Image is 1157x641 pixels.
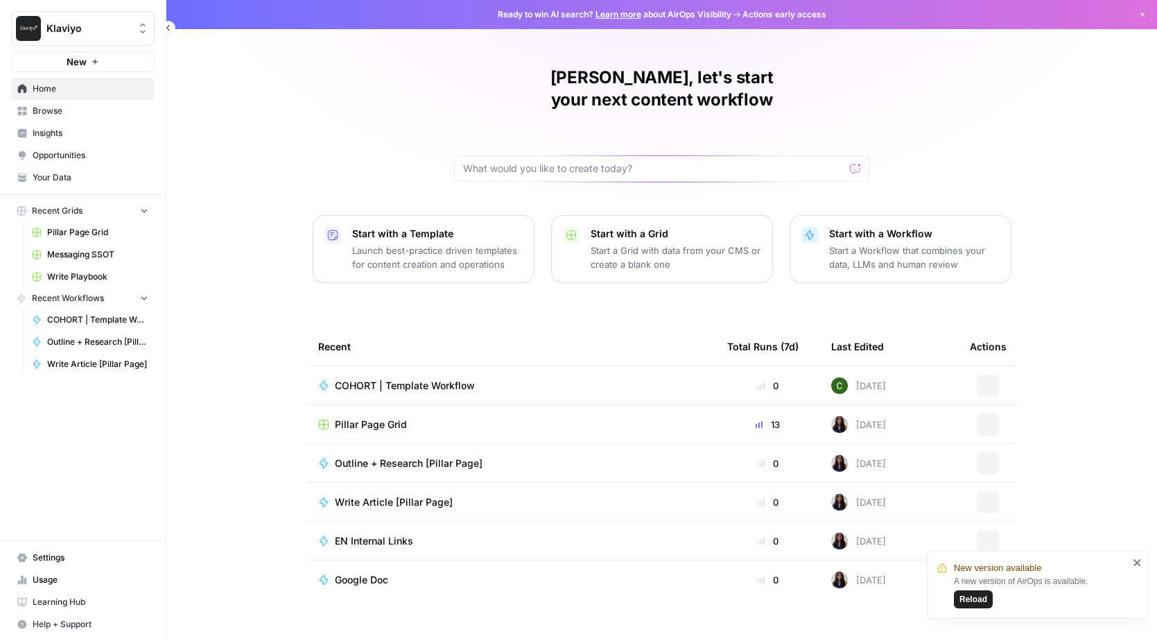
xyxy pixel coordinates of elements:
img: rox323kbkgutb4wcij4krxobkpon [831,494,848,511]
button: Workspace: Klaviyo [11,11,155,46]
div: Total Runs (7d) [727,327,799,366]
div: [DATE] [831,572,886,588]
span: Google Doc [335,573,388,587]
span: Pillar Page Grid [335,418,407,431]
button: Help + Support [11,613,155,635]
button: Start with a WorkflowStart a Workflow that combines your data, LLMs and human review [790,215,1011,283]
div: 0 [727,456,809,470]
span: Help + Support [33,618,148,631]
span: COHORT | Template Workflow [335,379,475,393]
img: 14qrvic887bnlg6dzgoj39zarp80 [831,377,848,394]
span: Klaviyo [46,22,130,35]
img: rox323kbkgutb4wcij4krxobkpon [831,416,848,433]
a: Write Article [Pillar Page] [26,353,155,375]
span: Write Article [Pillar Page] [335,495,453,509]
span: Settings [33,552,148,564]
a: Outline + Research [Pillar Page] [26,331,155,353]
span: Messaging SSOT [47,248,148,261]
span: Home [33,83,148,95]
a: Usage [11,569,155,591]
span: Recent Workflows [32,292,104,305]
a: Google Doc [318,573,705,587]
span: EN Internal Links [335,534,413,548]
a: Outline + Research [Pillar Page] [318,456,705,470]
span: Recent Grids [32,205,82,217]
span: Insights [33,127,148,139]
p: Start with a Template [352,227,523,241]
p: Start a Grid with data from your CMS or create a blank one [591,243,761,271]
p: Launch best-practice driven templates for content creation and operations [352,243,523,271]
div: [DATE] [831,455,886,472]
div: Recent [318,327,705,366]
div: 0 [727,379,809,393]
img: rox323kbkgutb4wcij4krxobkpon [831,533,848,549]
a: Learning Hub [11,591,155,613]
button: Recent Workflows [11,288,155,309]
input: What would you like to create today? [463,162,844,176]
a: EN Internal Links [318,534,705,548]
span: Actions early access [742,8,826,21]
a: COHORT | Template Workflow [318,379,705,393]
a: COHORT | Template Workflow [26,309,155,331]
div: Actions [970,327,1007,366]
button: Start with a TemplateLaunch best-practice driven templates for content creation and operations [313,215,534,283]
span: Opportunities [33,149,148,162]
a: Pillar Page Grid [26,221,155,243]
span: Learning Hub [33,596,148,608]
span: Pillar Page Grid [47,226,148,239]
span: Ready to win AI search? about AirOps Visibility [498,8,731,21]
a: Your Data [11,166,155,189]
a: Opportunities [11,144,155,166]
p: Start with a Grid [591,227,761,241]
span: Outline + Research [Pillar Page] [335,456,482,470]
h1: [PERSON_NAME], let's start your next content workflow [454,67,870,111]
a: Messaging SSOT [26,243,155,266]
img: rox323kbkgutb4wcij4krxobkpon [831,455,848,472]
span: Usage [33,574,148,586]
p: Start with a Workflow [829,227,1000,241]
span: Write Article [Pillar Page] [47,358,148,370]
a: Write Playbook [26,266,155,288]
div: [DATE] [831,377,886,394]
a: Pillar Page Grid [318,418,705,431]
button: Reload [954,590,993,608]
button: Recent Grids [11,200,155,221]
div: [DATE] [831,416,886,433]
p: Start a Workflow that combines your data, LLMs and human review [829,243,1000,271]
span: Reload [959,593,987,606]
button: Start with a GridStart a Grid with data from your CMS or create a blank one [551,215,773,283]
span: New version available [954,561,1041,575]
div: Last Edited [831,327,884,366]
span: Browse [33,105,148,117]
button: close [1133,557,1142,568]
button: New [11,51,155,72]
a: Write Article [Pillar Page] [318,495,705,509]
a: Learn more [595,9,641,19]
span: Outline + Research [Pillar Page] [47,336,148,348]
div: 0 [727,495,809,509]
span: New [67,55,87,69]
img: rox323kbkgutb4wcij4krxobkpon [831,572,848,588]
span: COHORT | Template Workflow [47,314,148,326]
img: Klaviyo Logo [16,16,41,41]
div: 0 [727,573,809,587]
span: Write Playbook [47,271,148,283]
a: Insights [11,122,155,144]
a: Settings [11,547,155,569]
div: A new version of AirOps is available. [954,575,1129,608]
div: [DATE] [831,494,886,511]
span: Your Data [33,171,148,184]
div: [DATE] [831,533,886,549]
div: 13 [727,418,809,431]
a: Browse [11,100,155,122]
div: 0 [727,534,809,548]
a: Home [11,78,155,100]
